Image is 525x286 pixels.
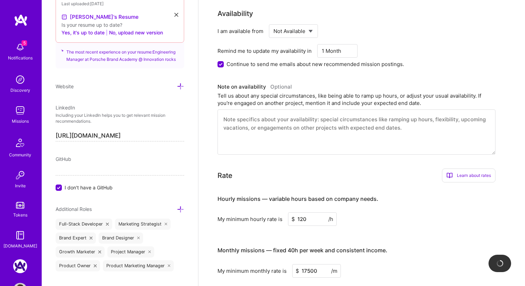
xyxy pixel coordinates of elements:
[56,105,75,111] span: LinkedIn
[13,168,27,182] img: Invite
[61,14,67,20] img: Resume
[106,223,109,226] i: icon Close
[218,47,312,55] div: Remind me to update my availability in
[9,151,31,158] div: Community
[218,215,282,223] div: My minimum hourly rate is
[13,40,27,54] img: bell
[218,8,253,19] div: Availability
[115,219,171,230] div: Marketing Strategist
[137,237,140,239] i: icon Close
[13,228,27,242] img: guide book
[56,83,74,89] span: Website
[16,202,24,209] img: tokens
[218,267,287,275] div: My minimum monthly rate is
[13,104,27,117] img: teamwork
[11,259,29,273] a: A.Team: Google Calendar Integration Testing
[497,260,503,267] img: loading
[218,247,387,254] h4: Monthly missions — fixed 40h per week and consistent income.
[109,28,163,37] button: No, upload new version
[13,73,27,87] img: discovery
[442,169,495,182] div: Learn about rates
[13,211,27,219] div: Tokens
[56,156,71,162] span: GitHub
[218,170,232,181] div: Rate
[8,54,33,62] div: Notifications
[15,182,26,189] div: Invite
[56,232,96,244] div: Brand Expert
[56,219,112,230] div: Full-Stack Developer
[103,260,174,271] div: Product Marketing Manager
[56,260,100,271] div: Product Owner
[65,184,113,191] span: I don't have a GitHub
[148,251,151,253] i: icon Close
[14,14,28,26] img: logo
[218,196,378,202] h4: Hourly missions — variable hours based on company needs.
[13,259,27,273] img: A.Team: Google Calendar Integration Testing
[446,172,453,179] i: icon BookOpen
[56,246,105,258] div: Growth Marketer
[292,215,295,223] span: $
[331,267,337,275] span: /m
[94,264,97,267] i: icon Close
[174,13,178,17] i: icon Close
[61,21,178,28] div: Is your resume up to date?
[22,40,27,46] span: 5
[168,264,171,267] i: icon Close
[56,39,184,68] div: The most recent experience on your resume: Engineering Manager at Porsche Brand Academy @ Innovat...
[288,212,337,226] input: XXX
[90,237,92,239] i: icon Close
[270,83,292,90] span: Optional
[12,134,28,151] img: Community
[107,246,155,258] div: Project Manager
[61,28,105,37] button: Yes, it's up to date
[296,267,299,275] span: $
[99,232,143,244] div: Brand Designer
[292,264,341,278] input: XXX
[61,48,64,53] i: icon SuggestedTeams
[106,29,108,36] span: |
[12,117,29,125] div: Missions
[218,82,292,92] div: Note on availability
[165,223,167,226] i: icon Close
[3,242,37,250] div: [DOMAIN_NAME]
[56,206,92,212] span: Additional Roles
[218,27,263,35] div: I am available from
[98,251,101,253] i: icon Close
[56,113,184,124] p: Including your LinkedIn helps you to get relevant mission recommendations.
[61,13,139,21] a: [PERSON_NAME]'s Resume
[10,87,30,94] div: Discovery
[218,92,495,107] div: Tell us about any special circumstances, like being able to ramp up hours, or adjust your usual a...
[227,60,404,68] label: Continue to send me emails about new recommended mission postings.
[328,215,333,223] span: /h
